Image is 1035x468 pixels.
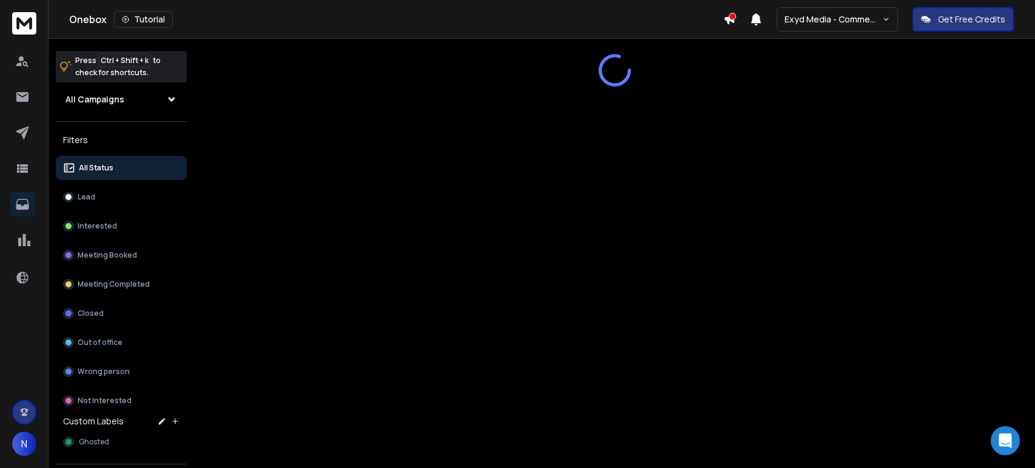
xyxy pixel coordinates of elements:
button: Meeting Booked [56,243,187,267]
span: Ghosted [79,437,109,447]
h1: All Campaigns [65,93,124,105]
button: Get Free Credits [913,7,1014,32]
h3: Filters [56,132,187,149]
button: Wrong person [56,359,187,384]
p: All Status [79,163,113,173]
button: Tutorial [114,11,173,28]
button: All Campaigns [56,87,187,112]
p: Get Free Credits [938,13,1005,25]
button: N [12,432,36,456]
span: Ctrl + Shift + k [99,53,150,67]
button: Ghosted [56,430,187,454]
p: Meeting Booked [78,250,137,260]
button: Closed [56,301,187,326]
p: Closed [78,309,104,318]
p: Meeting Completed [78,279,150,289]
button: Out of office [56,330,187,355]
p: Press to check for shortcuts. [75,55,161,79]
p: Not Interested [78,396,132,406]
button: Interested [56,214,187,238]
button: All Status [56,156,187,180]
p: Out of office [78,338,122,347]
button: Meeting Completed [56,272,187,296]
h3: Custom Labels [63,415,124,427]
p: Lead [78,192,95,202]
button: Lead [56,185,187,209]
div: Onebox [69,11,723,28]
p: Exyd Media - Commercial Cleaning [785,13,882,25]
p: Interested [78,221,117,231]
p: Wrong person [78,367,130,376]
div: Open Intercom Messenger [991,426,1020,455]
button: Not Interested [56,389,187,413]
